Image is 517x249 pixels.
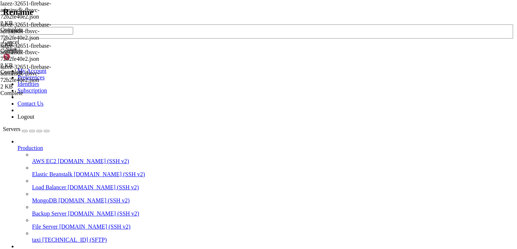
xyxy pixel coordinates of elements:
div: Complete [0,90,73,96]
div: 2 KB [0,83,73,90]
span: lazez-32651-firebase-adminsdk-fbsvc-72b2fe40e2.json [0,64,73,90]
span: lazez-32651-firebase-adminsdk-fbsvc-72b2fe40e2.json [0,43,73,69]
div: 2 KB [0,62,73,69]
div: 2 KB [0,41,73,48]
span: lazez-32651-firebase-adminsdk-fbsvc-72b2fe40e2.json [0,0,51,20]
span: lazez-32651-firebase-adminsdk-fbsvc-72b2fe40e2.json [0,64,51,83]
span: lazez-32651-firebase-adminsdk-fbsvc-72b2fe40e2.json [0,0,73,27]
span: lazez-32651-firebase-adminsdk-fbsvc-72b2fe40e2.json [0,43,51,62]
span: lazez-32651-firebase-adminsdk-fbsvc-72b2fe40e2.json [0,21,73,48]
div: Complete [0,27,73,33]
div: 2 KB [0,20,73,27]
